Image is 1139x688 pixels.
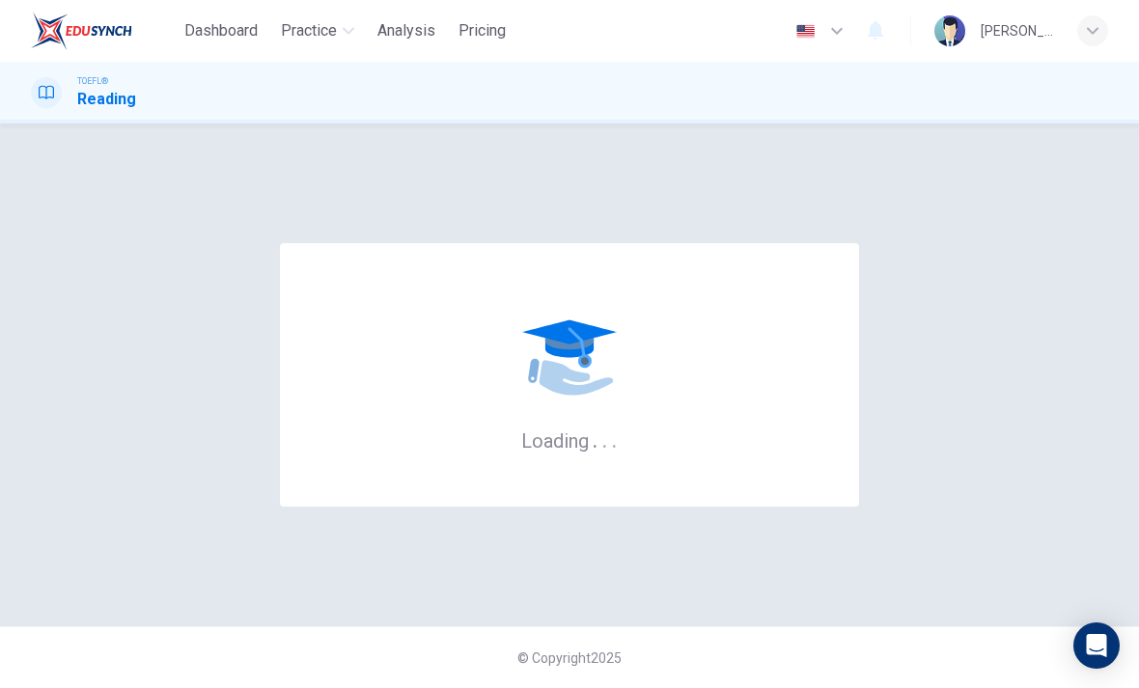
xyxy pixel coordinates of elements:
h1: Reading [77,88,136,111]
button: Pricing [451,14,514,48]
h6: . [601,423,608,454]
div: [PERSON_NAME] [981,19,1054,42]
span: Dashboard [184,19,258,42]
span: Analysis [377,19,435,42]
img: Profile picture [934,15,965,46]
img: EduSynch logo [31,12,132,50]
a: EduSynch logo [31,12,177,50]
span: TOEFL® [77,74,108,88]
h6: . [592,423,598,454]
img: en [793,24,818,39]
button: Analysis [370,14,443,48]
span: Pricing [458,19,506,42]
h6: . [611,423,618,454]
span: © Copyright 2025 [517,650,622,666]
span: Practice [281,19,337,42]
button: Practice [273,14,362,48]
button: Dashboard [177,14,265,48]
h6: Loading [521,427,618,453]
div: Open Intercom Messenger [1073,622,1120,669]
